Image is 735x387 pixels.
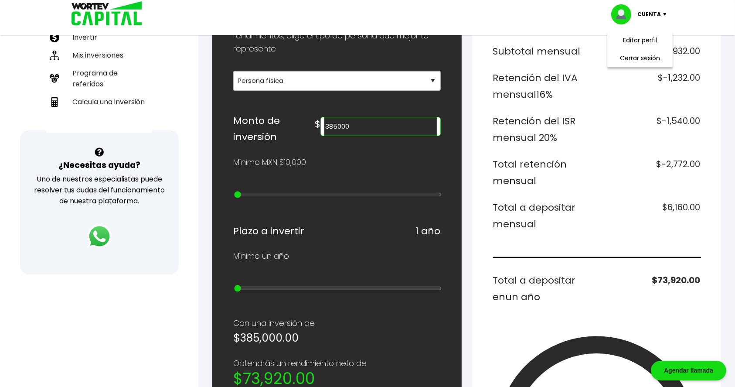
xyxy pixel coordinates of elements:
[493,156,593,189] h6: Total retención mensual
[50,51,59,60] img: inversiones-icon.6695dc30.svg
[661,13,673,16] img: icon-down
[233,156,306,169] p: Mínimo MXN $10,000
[233,330,440,346] h5: $385,000.00
[50,74,59,83] img: recomiendanos-icon.9b8e9327.svg
[611,4,637,24] img: profile-image
[46,28,152,46] a: Invertir
[233,250,289,263] p: Mínimo un año
[46,64,152,93] a: Programa de referidos
[416,223,441,240] h6: 1 año
[233,113,315,145] h6: Monto de inversión
[600,199,700,232] h6: $6,160.00
[233,317,440,330] p: Con una inversión de
[315,116,320,133] h6: $
[651,361,726,380] div: Agendar llamada
[233,223,304,240] h6: Plazo a invertir
[46,5,152,133] ul: Capital
[50,97,59,107] img: calculadora-icon.17d418c4.svg
[493,199,593,232] h6: Total a depositar mensual
[46,46,152,64] a: Mis inversiones
[493,70,593,103] h6: Retención del IVA mensual 16%
[600,113,700,146] h6: $-1,540.00
[623,36,657,45] a: Editar perfil
[87,224,112,249] img: logos_whatsapp-icon.242b2217.svg
[600,43,700,60] h6: $8,932.00
[605,49,675,67] li: Cerrar sesión
[233,357,440,370] p: Obtendrás un rendimiento neto de
[58,159,140,171] h3: ¿Necesitas ayuda?
[600,272,700,305] h6: $73,920.00
[493,113,593,146] h6: Retención del ISR mensual 20%
[493,43,593,60] h6: Subtotal mensual
[493,272,593,305] h6: Total a depositar en un año
[50,33,59,42] img: invertir-icon.b3b967d7.svg
[46,93,152,111] a: Calcula una inversión
[600,156,700,189] h6: $-2,772.00
[31,174,167,206] p: Uno de nuestros especialistas puede resolver tus dudas del funcionamiento de nuestra plataforma.
[637,8,661,21] p: Cuenta
[233,16,440,55] p: Para obtener el calculo personalizado de tus rendimientos, elige el tipo de persona que mejor te ...
[600,70,700,103] h6: $-1,232.00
